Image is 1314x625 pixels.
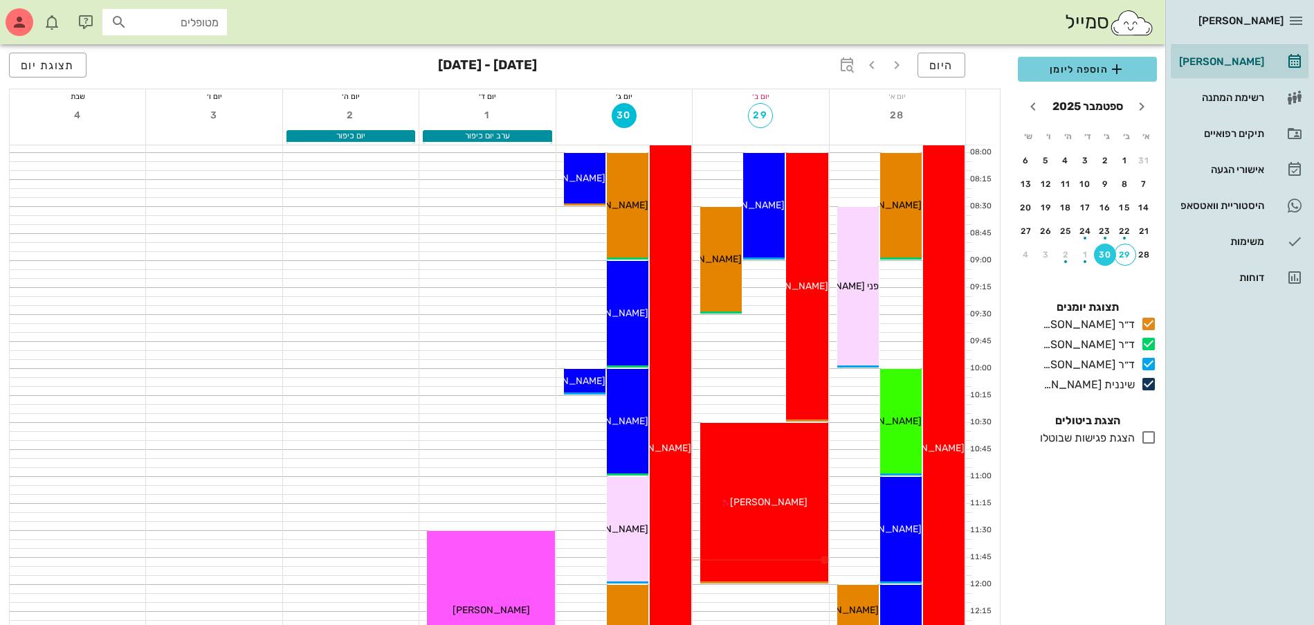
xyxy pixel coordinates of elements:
[65,109,90,121] span: 4
[475,109,500,121] span: 1
[21,59,75,72] span: תצוגת יום
[419,89,555,103] div: יום ד׳
[1171,261,1308,294] a: דוחות
[1114,220,1136,242] button: 22
[966,471,994,482] div: 11:00
[1055,226,1077,236] div: 25
[1035,226,1057,236] div: 26
[749,109,772,121] span: 29
[1015,173,1037,195] button: 13
[1034,430,1135,446] div: הצגת פגישות שבוטלו
[1015,150,1037,172] button: 6
[1094,203,1116,212] div: 16
[929,59,953,72] span: היום
[338,109,363,121] span: 2
[1133,173,1156,195] button: 7
[475,103,500,128] button: 1
[1176,164,1264,175] div: אישורי הגעה
[1114,197,1136,219] button: 15
[1176,56,1264,67] div: [PERSON_NAME]
[1133,220,1156,242] button: 21
[1055,179,1077,189] div: 11
[1037,356,1135,373] div: ד״ר [PERSON_NAME]
[1098,125,1116,148] th: ג׳
[1133,250,1156,260] div: 28
[338,103,363,128] button: 2
[1075,150,1097,172] button: 3
[966,309,994,320] div: 09:30
[1133,150,1156,172] button: 31
[1035,203,1057,212] div: 19
[612,103,637,128] button: 30
[571,523,648,535] span: [PERSON_NAME]
[202,109,227,121] span: 3
[1035,156,1057,165] div: 5
[41,11,49,19] span: תג
[1035,173,1057,195] button: 12
[1094,244,1116,266] button: 30
[1171,45,1308,78] a: [PERSON_NAME]
[1039,125,1057,148] th: ו׳
[1075,250,1097,260] div: 1
[1015,179,1037,189] div: 13
[1075,220,1097,242] button: 24
[283,89,419,103] div: יום ה׳
[1035,250,1057,260] div: 3
[1055,250,1077,260] div: 2
[966,255,994,266] div: 09:00
[1114,156,1136,165] div: 1
[1055,197,1077,219] button: 18
[571,199,648,211] span: [PERSON_NAME]
[966,336,994,347] div: 09:45
[844,199,922,211] span: [PERSON_NAME]
[1015,203,1037,212] div: 20
[1075,226,1097,236] div: 24
[1171,189,1308,222] a: היסטוריית וואטסאפ
[1094,150,1116,172] button: 2
[1171,81,1308,114] a: רשימת המתנה
[1094,226,1116,236] div: 23
[556,89,692,103] div: יום ג׳
[571,307,648,319] span: [PERSON_NAME]
[1133,156,1156,165] div: 31
[1176,92,1264,103] div: רשימת המתנה
[1015,226,1037,236] div: 27
[1055,173,1077,195] button: 11
[1037,336,1135,353] div: ד״ר [PERSON_NAME]
[336,131,365,141] span: יום כיפור
[1109,9,1154,37] img: SmileCloud logo
[1114,173,1136,195] button: 8
[885,103,910,128] button: 28
[528,172,605,184] span: [PERSON_NAME]
[1094,197,1116,219] button: 16
[1171,153,1308,186] a: אישורי הגעה
[1133,179,1156,189] div: 7
[1037,377,1135,393] div: שיננית [PERSON_NAME]
[1055,220,1077,242] button: 25
[1094,250,1116,260] div: 30
[1019,125,1037,148] th: ש׳
[966,417,994,428] div: 10:30
[1198,15,1284,27] span: [PERSON_NAME]
[966,147,994,158] div: 08:00
[1133,203,1156,212] div: 14
[438,53,537,80] h3: [DATE] - [DATE]
[887,442,965,454] span: [PERSON_NAME]
[966,390,994,401] div: 10:15
[1055,156,1077,165] div: 4
[707,199,785,211] span: [PERSON_NAME]
[1035,150,1057,172] button: 5
[1176,128,1264,139] div: תיקים רפואיים
[1075,173,1097,195] button: 10
[465,131,510,141] span: ערב יום כיפור
[1075,179,1097,189] div: 10
[1021,94,1046,119] button: חודש הבא
[1015,244,1037,266] button: 4
[571,415,648,427] span: [PERSON_NAME]
[1018,57,1157,82] button: הוספה ליומן
[801,604,879,616] span: [PERSON_NAME]
[1075,197,1097,219] button: 17
[966,201,994,212] div: 08:30
[146,89,282,103] div: יום ו׳
[1129,94,1154,119] button: חודש שעבר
